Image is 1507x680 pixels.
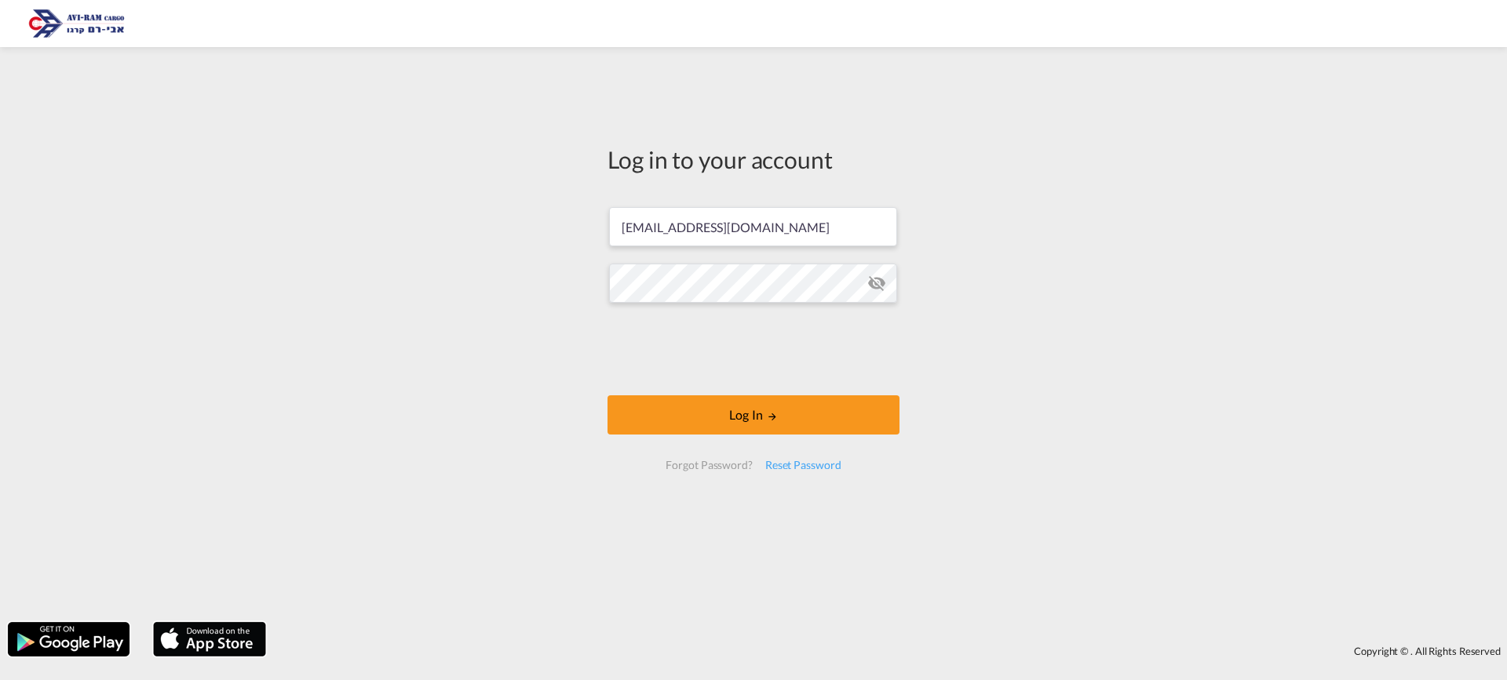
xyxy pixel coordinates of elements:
div: Log in to your account [608,143,899,176]
iframe: reCAPTCHA [634,318,873,380]
img: apple.png [151,620,268,658]
md-icon: icon-eye-off [867,274,886,293]
div: Forgot Password? [659,451,758,479]
img: 166978e0a5f911edb4280f3c7a976193.png [24,6,130,42]
div: Copyright © . All Rights Reserved [274,638,1507,664]
button: LOGIN [608,395,899,435]
input: Enter email/phone number [609,207,897,246]
img: google.png [6,620,131,658]
div: Reset Password [759,451,848,479]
